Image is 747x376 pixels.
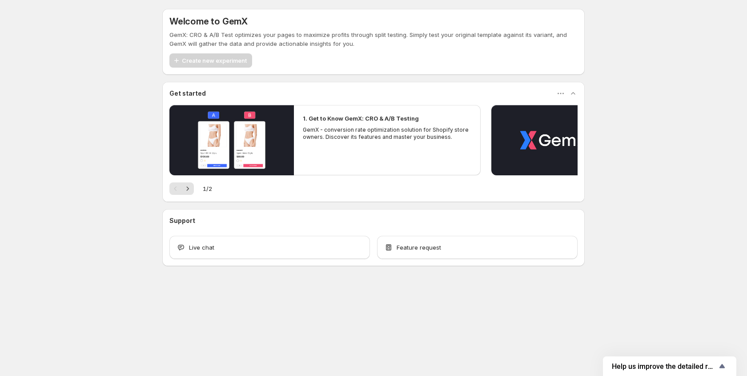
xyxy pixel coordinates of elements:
[189,243,214,252] span: Live chat
[169,216,195,225] h3: Support
[203,184,212,193] span: 1 / 2
[169,30,578,48] p: GemX: CRO & A/B Test optimizes your pages to maximize profits through split testing. Simply test ...
[303,114,419,123] h2: 1. Get to Know GemX: CRO & A/B Testing
[169,89,206,98] h3: Get started
[612,362,717,371] span: Help us improve the detailed report for A/B campaigns
[612,361,727,372] button: Show survey - Help us improve the detailed report for A/B campaigns
[397,243,441,252] span: Feature request
[491,105,616,175] button: Play video
[303,126,472,141] p: GemX - conversion rate optimization solution for Shopify store owners. Discover its features and ...
[169,105,294,175] button: Play video
[169,16,248,27] h5: Welcome to GemX
[169,182,194,195] nav: Pagination
[181,182,194,195] button: Next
